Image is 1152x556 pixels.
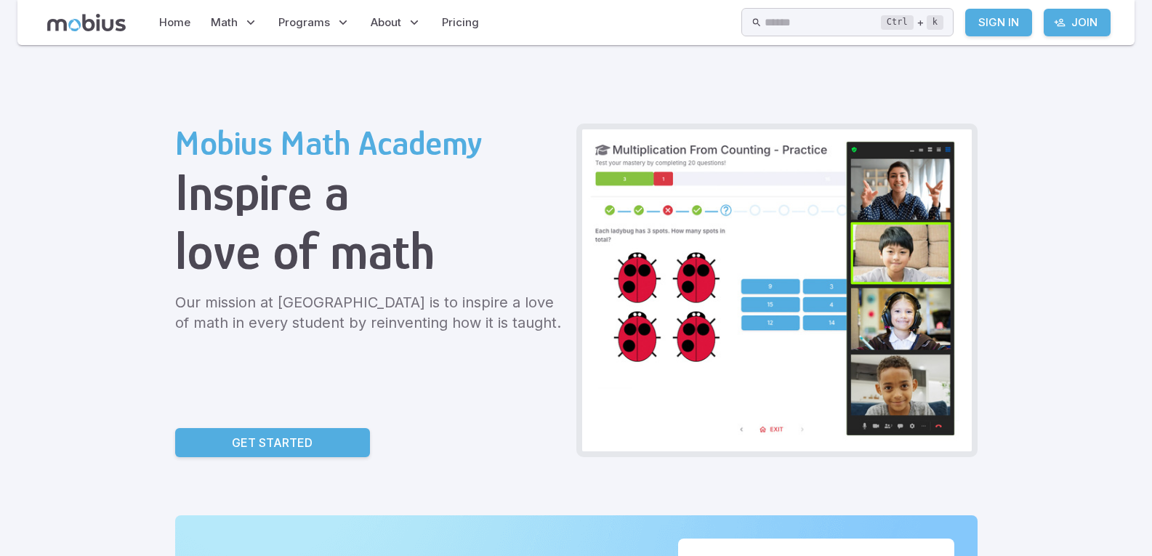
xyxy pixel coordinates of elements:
a: Home [155,6,195,39]
img: Grade 2 Class [582,129,972,451]
kbd: k [927,15,943,30]
a: Sign In [965,9,1032,36]
a: Join [1044,9,1111,36]
div: + [881,14,943,31]
p: Our mission at [GEOGRAPHIC_DATA] is to inspire a love of math in every student by reinventing how... [175,292,565,333]
a: Pricing [438,6,483,39]
h1: Inspire a [175,163,565,222]
span: Programs [278,15,330,31]
p: Get Started [232,434,313,451]
span: About [371,15,401,31]
h1: love of math [175,222,565,281]
span: Math [211,15,238,31]
a: Get Started [175,428,370,457]
h2: Mobius Math Academy [175,124,565,163]
kbd: Ctrl [881,15,914,30]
